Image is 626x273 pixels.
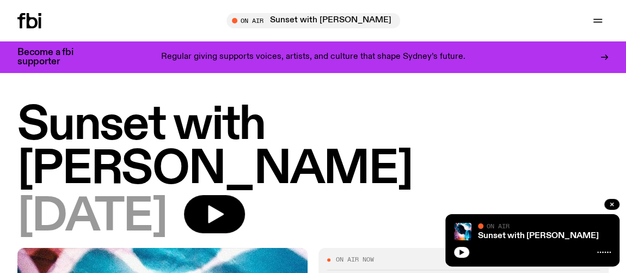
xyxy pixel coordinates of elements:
[336,257,374,263] span: On Air Now
[17,48,87,66] h3: Become a fbi supporter
[454,223,471,240] img: Simon Caldwell stands side on, looking downwards. He has headphones on. Behind him is a brightly ...
[161,52,465,62] p: Regular giving supports voices, artists, and culture that shape Sydney’s future.
[17,195,167,239] span: [DATE]
[487,222,510,229] span: On Air
[226,13,400,28] button: On AirSunset with [PERSON_NAME]
[17,104,609,192] h1: Sunset with [PERSON_NAME]
[478,232,599,240] a: Sunset with [PERSON_NAME]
